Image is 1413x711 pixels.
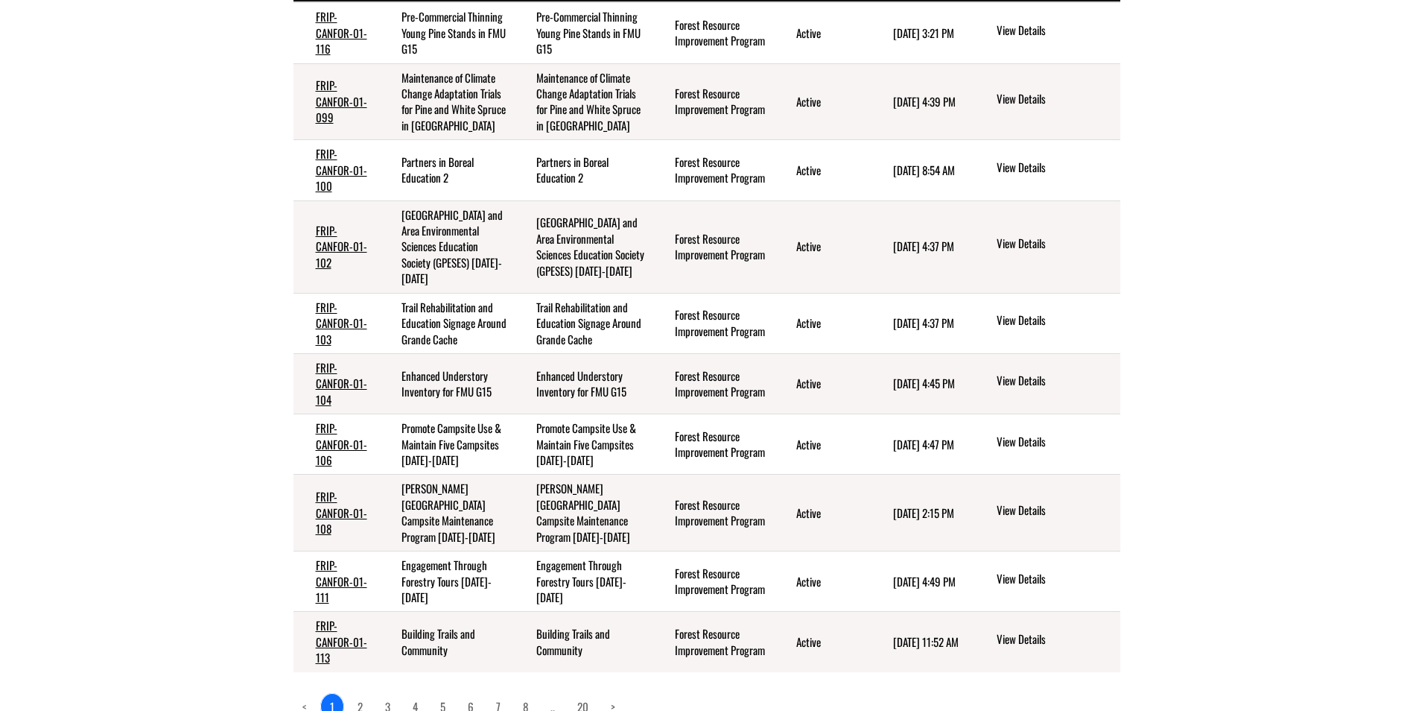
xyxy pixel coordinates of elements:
[652,293,774,353] td: Forest Resource Improvement Program
[774,414,871,475] td: Active
[893,505,954,521] time: [DATE] 2:15 PM
[871,63,972,140] td: 5/7/2025 4:39 PM
[893,162,955,178] time: [DATE] 8:54 AM
[871,2,972,63] td: 9/30/2025 3:21 PM
[893,315,954,331] time: [DATE] 4:37 PM
[774,2,871,63] td: Active
[293,63,379,140] td: FRIP-CANFOR-01-099
[293,475,379,552] td: FRIP-CANFOR-01-108
[514,353,652,414] td: Enhanced Understory Inventory for FMU G15
[652,353,774,414] td: Forest Resource Improvement Program
[972,140,1120,200] td: action menu
[316,420,367,468] a: FRIP-CANFOR-01-106
[972,63,1120,140] td: action menu
[293,552,379,612] td: FRIP-CANFOR-01-111
[293,2,379,63] td: FRIP-CANFOR-01-116
[514,200,652,293] td: Grande Prairie and Area Environmental Sciences Education Society (GPESES) 2022-2026
[997,571,1114,589] a: View details
[379,414,514,475] td: Promote Campsite Use & Maintain Five Campsites 2022-2027
[379,552,514,612] td: Engagement Through Forestry Tours 2022-2026
[997,631,1114,649] a: View details
[972,414,1120,475] td: action menu
[652,414,774,475] td: Forest Resource Improvement Program
[997,159,1114,177] a: View details
[972,293,1120,353] td: action menu
[893,375,955,391] time: [DATE] 4:45 PM
[293,200,379,293] td: FRIP-CANFOR-01-102
[893,573,956,590] time: [DATE] 4:49 PM
[379,475,514,552] td: Hines Creek Area Campsite Maintenance Program 2022-2026
[379,63,514,140] td: Maintenance of Climate Change Adaptation Trials for Pine and White Spruce in Alberta
[871,353,972,414] td: 5/7/2025 4:45 PM
[871,612,972,672] td: 9/11/2025 11:52 AM
[774,552,871,612] td: Active
[893,238,954,254] time: [DATE] 4:37 PM
[652,552,774,612] td: Forest Resource Improvement Program
[997,236,1114,253] a: View details
[774,353,871,414] td: Active
[774,200,871,293] td: Active
[652,612,774,672] td: Forest Resource Improvement Program
[972,552,1120,612] td: action menu
[293,353,379,414] td: FRIP-CANFOR-01-104
[997,502,1114,520] a: View details
[316,299,367,347] a: FRIP-CANFOR-01-103
[316,359,367,408] a: FRIP-CANFOR-01-104
[514,552,652,612] td: Engagement Through Forestry Tours 2022-2026
[514,475,652,552] td: Hines Creek Area Campsite Maintenance Program 2022-2026
[293,612,379,672] td: FRIP-CANFOR-01-113
[774,140,871,200] td: Active
[893,633,959,650] time: [DATE] 11:52 AM
[316,145,367,194] a: FRIP-CANFOR-01-100
[293,293,379,353] td: FRIP-CANFOR-01-103
[514,612,652,672] td: Building Trails and Community
[652,2,774,63] td: Forest Resource Improvement Program
[972,612,1120,672] td: action menu
[893,25,954,41] time: [DATE] 3:21 PM
[379,293,514,353] td: Trail Rehabilitation and Education Signage Around Grande Cache
[652,63,774,140] td: Forest Resource Improvement Program
[997,373,1114,391] a: View details
[316,222,367,271] a: FRIP-CANFOR-01-102
[871,552,972,612] td: 5/7/2025 4:49 PM
[871,293,972,353] td: 6/6/2025 4:37 PM
[972,200,1120,293] td: action menu
[997,22,1114,40] a: View details
[316,617,367,666] a: FRIP-CANFOR-01-113
[871,475,972,552] td: 7/11/2025 2:15 PM
[514,414,652,475] td: Promote Campsite Use & Maintain Five Campsites 2022-2027
[652,140,774,200] td: Forest Resource Improvement Program
[652,475,774,552] td: Forest Resource Improvement Program
[871,200,972,293] td: 6/6/2025 4:37 PM
[871,140,972,200] td: 9/11/2025 8:54 AM
[293,140,379,200] td: FRIP-CANFOR-01-100
[316,488,367,537] a: FRIP-CANFOR-01-108
[997,91,1114,109] a: View details
[871,414,972,475] td: 5/7/2025 4:47 PM
[972,353,1120,414] td: action menu
[997,312,1114,330] a: View details
[293,414,379,475] td: FRIP-CANFOR-01-106
[972,2,1120,63] td: action menu
[652,200,774,293] td: Forest Resource Improvement Program
[316,8,367,57] a: FRIP-CANFOR-01-116
[379,612,514,672] td: Building Trails and Community
[379,200,514,293] td: Grande Prairie and Area Environmental Sciences Education Society (GPESES) 2022-2026
[774,612,871,672] td: Active
[997,434,1114,452] a: View details
[379,140,514,200] td: Partners in Boreal Education 2
[774,293,871,353] td: Active
[316,77,367,125] a: FRIP-CANFOR-01-099
[514,293,652,353] td: Trail Rehabilitation and Education Signage Around Grande Cache
[514,2,652,63] td: Pre-Commercial Thinning Young Pine Stands in FMU G15
[972,475,1120,552] td: action menu
[774,475,871,552] td: Active
[514,140,652,200] td: Partners in Boreal Education 2
[514,63,652,140] td: Maintenance of Climate Change Adaptation Trials for Pine and White Spruce in Alberta
[893,436,954,452] time: [DATE] 4:47 PM
[316,557,367,605] a: FRIP-CANFOR-01-111
[774,63,871,140] td: Active
[379,2,514,63] td: Pre-Commercial Thinning Young Pine Stands in FMU G15
[893,93,956,110] time: [DATE] 4:39 PM
[379,353,514,414] td: Enhanced Understory Inventory for FMU G15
